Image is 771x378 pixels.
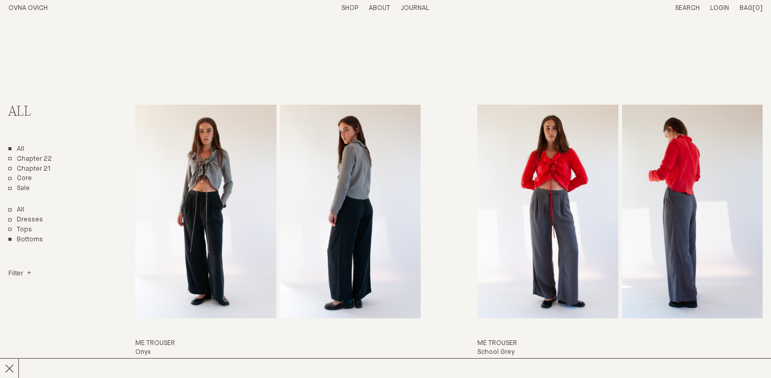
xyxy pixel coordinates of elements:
[135,105,276,318] img: Me Trouser
[8,174,32,183] a: Core
[8,145,24,154] a: All
[8,105,95,120] h2: All
[135,105,421,374] a: Me Trouser
[8,184,30,193] a: Sale
[8,5,48,12] a: Home
[401,5,429,12] a: Journal
[135,339,421,348] h3: Me Trouser
[8,270,31,279] summary: Filter
[341,5,358,12] a: Shop
[8,236,43,244] a: Bottoms
[8,206,24,215] a: Show All
[135,348,421,357] h4: Onyx
[477,339,763,348] h3: Me Trouser
[369,4,390,13] summary: About
[477,105,618,318] img: Me Trouser
[8,165,51,174] a: Chapter 21
[8,155,52,164] a: Chapter 22
[710,5,729,12] a: Login
[8,226,32,235] a: Tops
[477,348,763,357] h4: School Grey
[477,105,763,374] a: Me Trouser
[8,216,43,225] a: Dresses
[740,5,753,12] span: Bag
[753,5,763,12] span: [0]
[675,5,700,12] a: Search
